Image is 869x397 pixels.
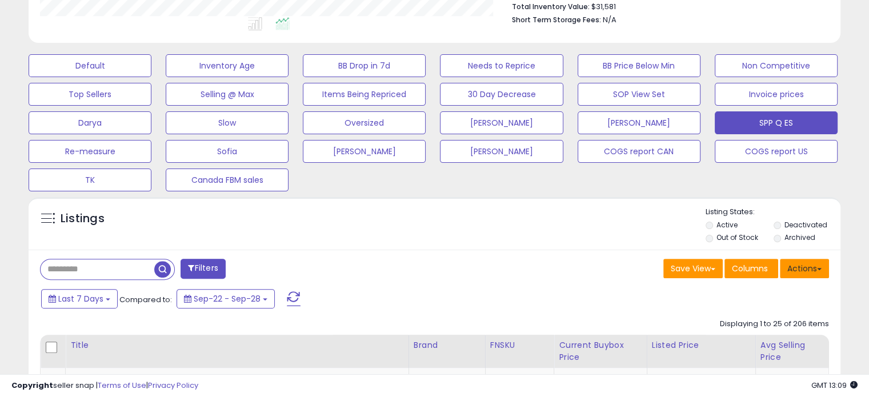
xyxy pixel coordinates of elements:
[512,15,601,25] b: Short Term Storage Fees:
[440,54,563,77] button: Needs to Reprice
[760,339,824,363] div: Avg Selling Price
[29,140,151,163] button: Re-measure
[11,380,198,391] div: seller snap | |
[440,83,563,106] button: 30 Day Decrease
[177,289,275,308] button: Sep-22 - Sep-28
[559,339,642,363] div: Current Buybox Price
[578,83,700,106] button: SOP View Set
[166,111,289,134] button: Slow
[303,83,426,106] button: Items Being Repriced
[715,140,838,163] button: COGS report US
[61,211,105,227] h5: Listings
[166,83,289,106] button: Selling @ Max
[578,140,700,163] button: COGS report CAN
[811,380,858,391] span: 2025-10-6 13:09 GMT
[29,111,151,134] button: Darya
[732,263,768,274] span: Columns
[303,140,426,163] button: [PERSON_NAME]
[166,140,289,163] button: Sofia
[166,169,289,191] button: Canada FBM sales
[41,289,118,308] button: Last 7 Days
[512,2,590,11] b: Total Inventory Value:
[603,14,616,25] span: N/A
[784,220,827,230] label: Deactivated
[784,232,815,242] label: Archived
[724,259,778,278] button: Columns
[414,339,480,351] div: Brand
[720,319,829,330] div: Displaying 1 to 25 of 206 items
[303,111,426,134] button: Oversized
[663,259,723,278] button: Save View
[716,232,758,242] label: Out of Stock
[70,339,404,351] div: Title
[29,83,151,106] button: Top Sellers
[98,380,146,391] a: Terms of Use
[440,140,563,163] button: [PERSON_NAME]
[578,54,700,77] button: BB Price Below Min
[181,259,225,279] button: Filters
[715,111,838,134] button: SPP Q ES
[194,293,261,304] span: Sep-22 - Sep-28
[58,293,103,304] span: Last 7 Days
[715,83,838,106] button: Invoice prices
[706,207,840,218] p: Listing States:
[119,294,172,305] span: Compared to:
[578,111,700,134] button: [PERSON_NAME]
[11,380,53,391] strong: Copyright
[715,54,838,77] button: Non Competitive
[716,220,738,230] label: Active
[148,380,198,391] a: Privacy Policy
[303,54,426,77] button: BB Drop in 7d
[166,54,289,77] button: Inventory Age
[780,259,829,278] button: Actions
[29,169,151,191] button: TK
[440,111,563,134] button: [PERSON_NAME]
[490,339,550,351] div: FNSKU
[29,54,151,77] button: Default
[652,339,751,351] div: Listed Price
